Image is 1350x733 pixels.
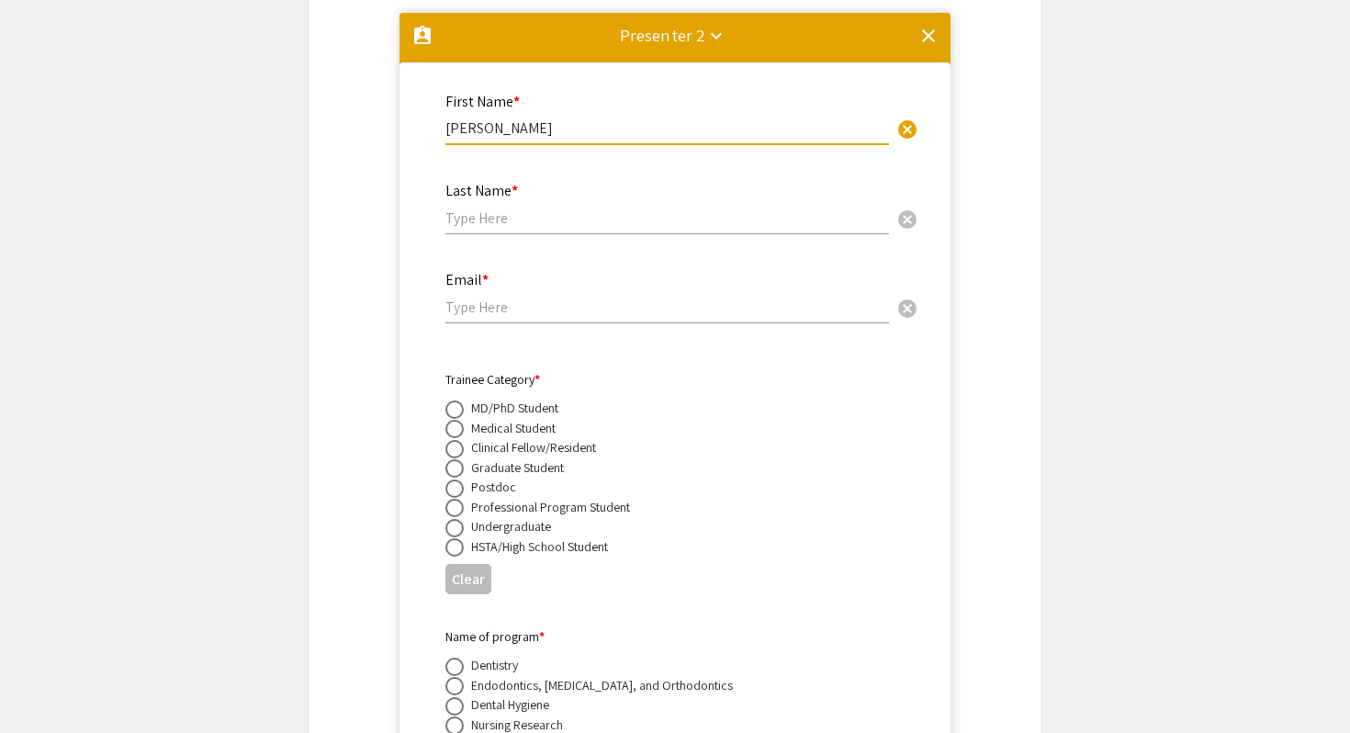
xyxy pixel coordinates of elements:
button: Clear [889,199,926,236]
button: Clear [445,564,491,594]
span: cancel [896,209,918,231]
mat-label: Email [445,270,489,289]
div: Graduate Student [471,458,564,477]
mat-expansion-panel-header: Presenter 2 [399,13,951,72]
span: cancel [896,298,918,320]
mat-icon: assignment_ind [411,25,433,47]
mat-icon: clear [917,25,939,47]
mat-label: First Name [445,92,520,111]
div: Undergraduate [471,517,551,536]
div: Dental Hygiene [471,695,549,714]
div: Clinical Fellow/Resident [471,438,596,457]
span: cancel [896,118,918,141]
mat-label: Last Name [445,181,518,200]
div: Professional Program Student [471,498,630,516]
mat-label: Name of program [445,628,545,645]
input: Type Here [445,298,889,317]
div: Endodontics, [MEDICAL_DATA], and Orthodontics [471,676,733,694]
button: Clear [889,288,926,325]
div: Medical Student [471,419,556,437]
div: Postdoc [471,478,516,496]
input: Type Here [445,118,889,138]
mat-label: Trainee Category [445,371,540,388]
input: Type Here [445,209,889,228]
div: MD/PhD Student [471,399,558,417]
iframe: Chat [14,650,78,719]
mat-icon: keyboard_arrow_down [705,25,727,47]
div: HSTA/High School Student [471,537,608,556]
button: Clear [889,110,926,147]
div: Presenter 2 [620,22,705,48]
div: Dentistry [471,656,518,674]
